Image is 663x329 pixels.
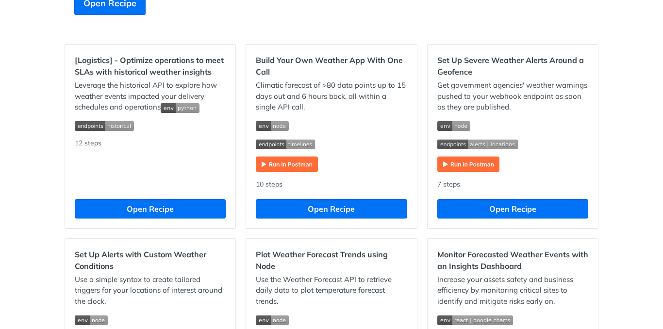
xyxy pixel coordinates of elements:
span: Expand image [256,314,407,325]
h2: Set Up Alerts with Custom Weather Conditions [75,249,226,272]
p: Use a simple syntax to create tailored triggers for your locations of interest around the clock. [75,274,226,307]
span: Expand image [161,102,199,111]
img: env [161,103,199,113]
div: 10 steps [256,179,407,189]
a: Expand image [256,159,318,168]
img: endpoint [437,140,518,149]
img: Run in Postman [256,157,318,172]
h2: Monitor Forecasted Weather Events with an Insights Dashboard [437,249,588,272]
img: env [437,315,513,325]
img: endpoint [75,121,134,131]
div: 7 steps [437,179,588,189]
h2: Plot Weather Forecast Trends using Node [256,249,407,272]
span: Expand image [75,120,226,131]
p: Use the Weather Forecast API to retrieve daily data to plot temperature forecast trends. [256,274,407,307]
img: endpoint [256,140,315,149]
p: Climatic forecast of >80 data points up to 15 days out and 6 hours back, all within a single API ... [256,80,407,113]
h2: Set Up Severe Weather Alerts Around a Geofence [437,54,588,78]
span: Expand image [256,138,407,149]
span: Expand image [437,138,588,149]
span: Expand image [256,120,407,131]
img: env [437,121,470,131]
button: Open Recipe [437,199,588,219]
div: 12 steps [75,138,226,189]
p: Increase your assets safety and business efficiency by monitoring critical sites to identify and ... [437,274,588,307]
button: Open Recipe [256,199,407,219]
span: Expand image [75,314,226,325]
a: Expand image [437,159,499,168]
p: Get government agencies' weather warnings pushed to your webhook endpoint as soon as they are pub... [437,80,588,113]
h2: [Logistics] - Optimize operations to meet SLAs with historical weather insights [75,54,226,78]
img: env [75,315,108,325]
button: Open Recipe [75,199,226,219]
span: Expand image [437,120,588,131]
h2: Build Your Own Weather App With One Call [256,54,407,78]
span: Expand image [437,314,588,325]
img: Run in Postman [437,157,499,172]
img: env [256,315,289,325]
p: Leverage the historical API to explore how weather events impacted your delivery schedules and op... [75,80,226,113]
img: env [256,121,289,131]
